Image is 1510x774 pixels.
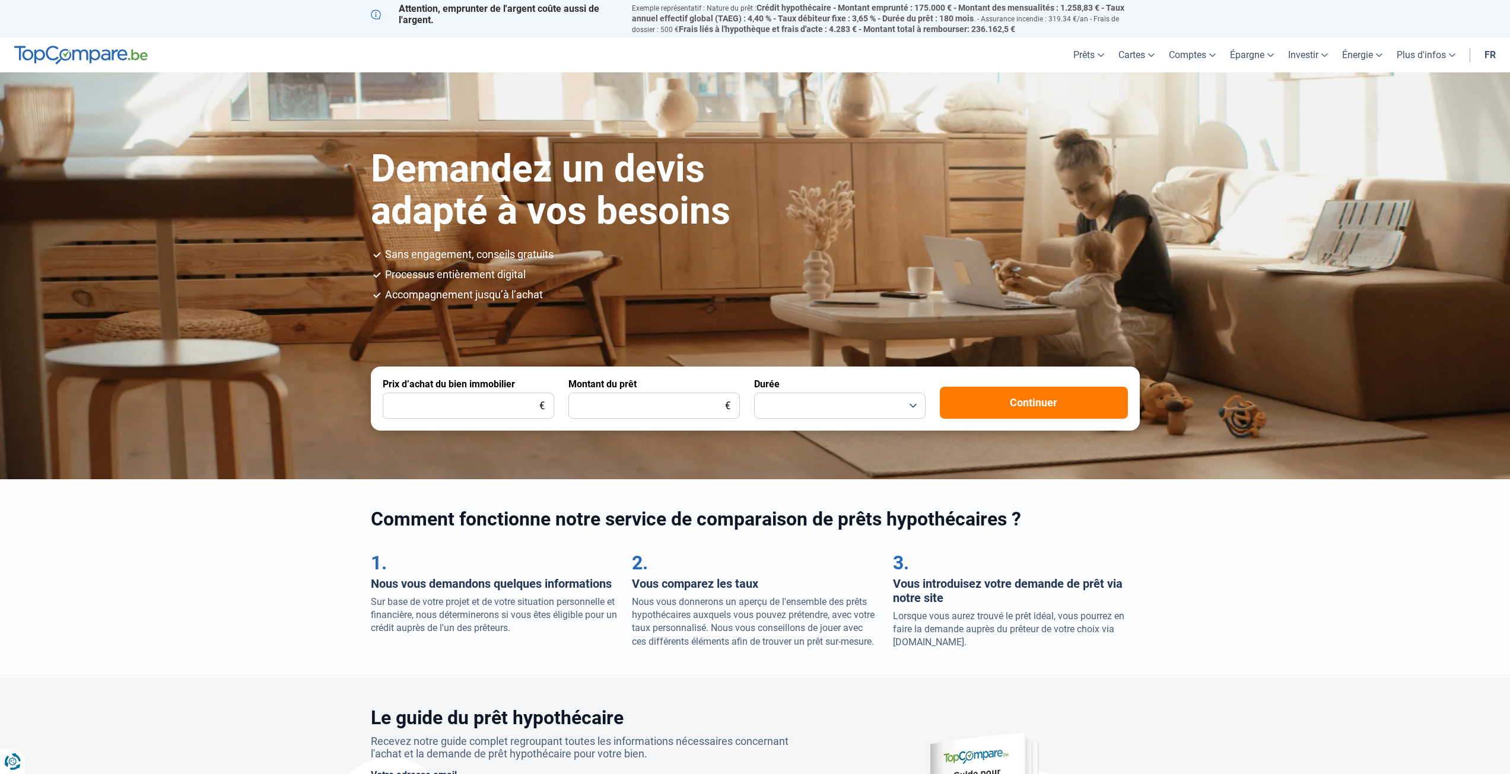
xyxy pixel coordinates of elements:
[725,401,730,411] span: €
[371,595,618,635] p: Sur base de votre projet et de votre situation personnelle et financière, nous déterminerons si v...
[371,735,813,760] p: Recevez notre guide complet regroupant toutes les informations nécessaires concernant l'achat et ...
[385,249,1140,260] li: Sans engagement, conseils gratuits
[893,576,1140,605] h3: Vous introduisez votre demande de prêt via notre site
[1281,37,1335,72] a: Investir
[893,552,909,574] span: 3.
[940,387,1128,419] button: Continuer
[632,3,1124,23] span: Crédit hypothécaire - Montant emprunté : 175.000 € - Montant des mensualités : 1.258,83 € - Taux ...
[371,552,387,574] span: 1.
[1477,37,1503,72] a: fr
[371,3,618,26] p: Attention, emprunter de l'argent coûte aussi de l'argent.
[568,378,637,390] label: Montant du prêt
[1162,37,1223,72] a: Comptes
[754,378,780,390] label: Durée
[1111,37,1162,72] a: Cartes
[385,289,1140,300] li: Accompagnement jusqu’à l’achat
[371,706,813,729] h2: Le guide du prêt hypothécaire
[1335,37,1390,72] a: Énergie
[632,3,1140,34] p: Exemple représentatif : Nature du prêt : . - Assurance incendie : 319.34 €/an - Frais de dossier ...
[383,378,515,390] label: Prix d’achat du bien immobilier
[14,46,148,65] img: TopCompare
[385,269,1140,280] li: Processus entièrement digital
[371,148,826,232] h1: Demandez un devis adapté à vos besoins
[371,576,618,591] h3: Nous vous demandons quelques informations
[1066,37,1111,72] a: Prêts
[1390,37,1463,72] a: Plus d'infos
[679,24,1015,34] span: Frais liés à l'hypothèque et frais d'acte : 4.283 € - Montant total à rembourser: 236.162,5 €
[371,508,1140,530] h2: Comment fonctionne notre service de comparaison de prêts hypothécaires ?
[632,552,648,574] span: 2.
[632,595,879,649] p: Nous vous donnerons un aperçu de l'ensemble des prêts hypothécaires auxquels vous pouvez prétendr...
[539,401,545,411] span: €
[1223,37,1281,72] a: Épargne
[632,576,879,591] h3: Vous comparez les taux
[893,610,1140,649] p: Lorsque vous aurez trouvé le prêt idéal, vous pourrez en faire la demande auprès du prêteur de vo...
